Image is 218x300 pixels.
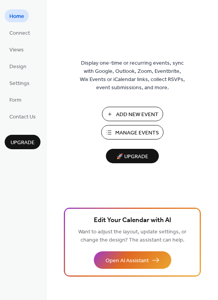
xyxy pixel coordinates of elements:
[5,43,28,56] a: Views
[115,129,159,137] span: Manage Events
[94,251,171,269] button: Open AI Assistant
[11,139,35,147] span: Upgrade
[5,93,26,106] a: Form
[9,63,26,71] span: Design
[102,107,163,121] button: Add New Event
[9,29,30,37] span: Connect
[9,46,24,54] span: Views
[105,257,149,265] span: Open AI Assistant
[106,149,159,163] button: 🚀 Upgrade
[101,125,163,139] button: Manage Events
[5,9,29,22] a: Home
[9,113,36,121] span: Contact Us
[78,227,186,245] span: Want to adjust the layout, update settings, or change the design? The assistant can help.
[116,111,158,119] span: Add New Event
[9,96,21,104] span: Form
[5,60,31,72] a: Design
[80,59,185,92] span: Display one-time or recurring events, sync with Google, Outlook, Zoom, Eventbrite, Wix Events or ...
[94,215,171,226] span: Edit Your Calendar with AI
[5,26,35,39] a: Connect
[111,152,154,162] span: 🚀 Upgrade
[5,76,34,89] a: Settings
[9,12,24,21] span: Home
[9,79,30,88] span: Settings
[5,135,40,149] button: Upgrade
[5,110,40,123] a: Contact Us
